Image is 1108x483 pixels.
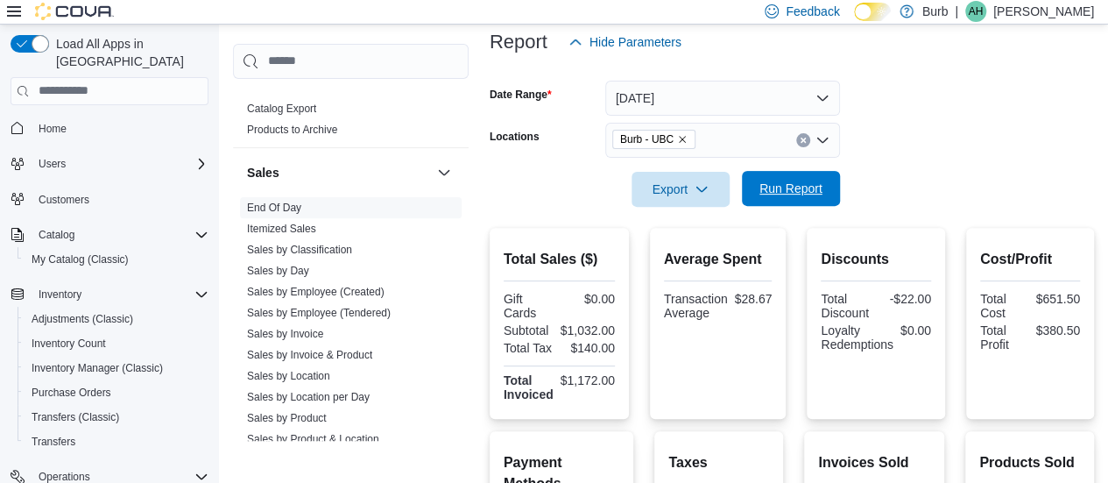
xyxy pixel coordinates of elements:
button: Inventory [4,282,215,307]
h2: Discounts [821,249,931,270]
button: Sales [434,162,455,183]
span: Burb - UBC [620,131,674,148]
span: Inventory Count [25,333,208,354]
a: Itemized Sales [247,223,316,235]
span: Home [39,122,67,136]
a: Customers [32,189,96,210]
img: Cova [35,3,114,20]
button: Clear input [796,133,810,147]
a: Sales by Product & Location [247,433,379,445]
span: Purchase Orders [25,382,208,403]
span: Load All Apps in [GEOGRAPHIC_DATA] [49,35,208,70]
div: Total Cost [980,292,1027,320]
div: Total Discount [821,292,872,320]
div: Gift Cards [504,292,556,320]
span: Sales by Employee (Tendered) [247,306,391,320]
button: Products [434,63,455,84]
button: Inventory [32,284,88,305]
span: Sales by Location [247,369,330,383]
div: Loyalty Redemptions [821,323,893,352]
div: $1,172.00 [561,373,615,387]
button: Users [32,153,73,174]
h2: Taxes [668,452,769,473]
h2: Cost/Profit [980,249,1080,270]
div: Transaction Average [664,292,728,320]
span: End Of Day [247,201,301,215]
div: $0.00 [900,323,931,337]
p: | [955,1,958,22]
span: Users [39,157,66,171]
span: Sales by Invoice [247,327,323,341]
button: Catalog [32,224,81,245]
input: Dark Mode [854,3,891,21]
a: Catalog Export [247,103,316,115]
button: Sales [247,164,430,181]
span: Transfers (Classic) [32,410,119,424]
a: Sales by Employee (Tendered) [247,307,391,319]
a: Purchase Orders [25,382,118,403]
span: Hide Parameters [589,33,681,51]
div: Products [233,98,469,147]
h2: Products Sold [979,452,1080,473]
a: Sales by Invoice [247,328,323,340]
span: Sales by Product & Location [247,432,379,446]
label: Date Range [490,88,552,102]
button: Adjustments (Classic) [18,307,215,331]
span: Sales by Location per Day [247,390,370,404]
div: -$22.00 [879,292,931,306]
button: Customers [4,187,215,212]
span: Adjustments (Classic) [32,312,133,326]
div: $28.67 [735,292,773,306]
label: Locations [490,130,540,144]
span: Sales by Classification [247,243,352,257]
a: Adjustments (Classic) [25,309,140,330]
div: Axel Holin [965,1,986,22]
a: Products to Archive [247,124,337,136]
span: Catalog [32,224,208,245]
div: $0.00 [562,292,615,306]
span: Customers [39,193,89,207]
span: My Catalog (Classic) [32,252,129,266]
span: Feedback [786,3,839,20]
a: Transfers [25,431,82,452]
p: [PERSON_NAME] [993,1,1094,22]
a: Sales by Invoice & Product [247,349,372,361]
span: Inventory Manager (Classic) [25,358,208,379]
span: Inventory Count [32,337,106,351]
span: Sales by Day [247,264,309,278]
span: Sales by Employee (Created) [247,285,385,299]
button: Remove Burb - UBC from selection in this group [677,134,688,145]
span: Transfers (Classic) [25,407,208,428]
button: Hide Parameters [561,25,688,60]
span: Burb - UBC [612,130,695,149]
button: Open list of options [815,133,829,147]
span: Run Report [759,180,822,197]
a: Sales by Location per Day [247,391,370,403]
a: Sales by Employee (Created) [247,286,385,298]
a: Sales by Location [247,370,330,382]
span: Home [32,117,208,139]
a: Home [32,118,74,139]
a: My Catalog (Classic) [25,249,136,270]
button: Home [4,116,215,141]
span: Transfers [25,431,208,452]
p: Burb [922,1,949,22]
a: Sales by Product [247,412,327,424]
span: Inventory [39,288,81,302]
span: Sales by Invoice & Product [247,348,372,362]
button: Run Report [742,171,840,206]
span: Customers [32,188,208,210]
span: Users [32,153,208,174]
button: Inventory Manager (Classic) [18,356,215,380]
a: Sales by Classification [247,244,352,256]
h3: Report [490,32,547,53]
a: Inventory Manager (Classic) [25,358,170,379]
button: Users [4,152,215,176]
a: Inventory Count [25,333,113,354]
button: Export [632,172,730,207]
h2: Average Spent [664,249,772,270]
span: Catalog [39,228,74,242]
span: Purchase Orders [32,386,111,400]
span: Sales by Product [247,411,327,425]
span: Inventory Manager (Classic) [32,361,163,375]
